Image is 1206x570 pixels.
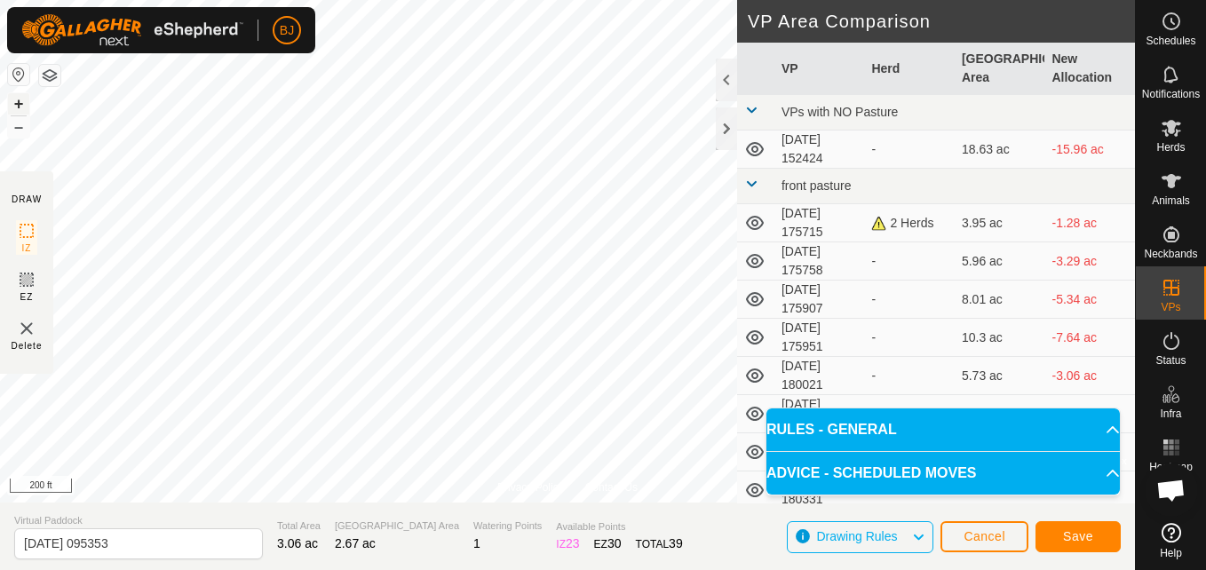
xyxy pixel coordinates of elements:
td: [DATE] 180213 [774,395,865,433]
a: Privacy Policy [497,479,564,495]
span: Heatmap [1149,462,1193,472]
div: IZ [556,534,579,553]
span: Cancel [964,529,1005,543]
span: Neckbands [1144,249,1197,259]
th: VP [774,43,865,95]
button: – [8,116,29,138]
button: Cancel [940,521,1028,552]
button: Save [1035,521,1121,552]
span: Total Area [277,519,321,534]
span: Schedules [1146,36,1195,46]
span: [GEOGRAPHIC_DATA] Area [335,519,459,534]
span: Watering Points [473,519,542,534]
span: ADVICE - SCHEDULED MOVES [766,463,976,484]
div: EZ [594,534,622,553]
td: -5.34 ac [1044,281,1135,319]
td: [DATE] 175907 [774,281,865,319]
td: 5.96 ac [955,242,1045,281]
div: - [871,252,948,271]
span: EZ [20,290,34,304]
h2: VP Area Comparison [748,11,1135,32]
td: -7.64 ac [1044,319,1135,357]
div: TOTAL [636,534,683,553]
span: Notifications [1142,89,1200,99]
td: [DATE] 175951 [774,319,865,357]
p-accordion-header: ADVICE - SCHEDULED MOVES [766,452,1120,495]
span: Drawing Rules [816,529,897,543]
div: - [871,140,948,159]
span: Save [1063,529,1093,543]
td: 5.73 ac [955,357,1045,395]
img: Gallagher Logo [21,14,243,46]
span: Help [1160,548,1182,558]
span: 1 [473,536,480,550]
span: 39 [669,536,683,550]
td: [DATE] 180021 [774,357,865,395]
span: 23 [566,536,580,550]
span: 30 [607,536,622,550]
td: -1.28 ac [1044,204,1135,242]
div: DRAW [12,193,42,206]
span: 2.67 ac [335,536,376,550]
td: [DATE] 175715 [774,204,865,242]
td: 3.95 ac [955,204,1045,242]
span: Delete [12,339,43,352]
td: -6.45 ac [1044,395,1135,433]
div: - [871,290,948,309]
p-accordion-header: RULES - GENERAL [766,408,1120,451]
span: Available Points [556,519,682,534]
div: - [871,329,948,347]
td: 10.3 ac [955,319,1045,357]
span: front pasture [782,178,852,193]
button: Reset Map [8,64,29,85]
th: Herd [864,43,955,95]
td: -3.06 ac [1044,357,1135,395]
th: New Allocation [1044,43,1135,95]
span: 3.06 ac [277,536,318,550]
div: - [871,405,948,424]
span: BJ [280,21,294,40]
span: Herds [1156,142,1185,153]
a: Help [1136,516,1206,566]
td: [DATE] 152424 [774,131,865,169]
td: 9.12 ac [955,395,1045,433]
td: 18.63 ac [955,131,1045,169]
td: 8.01 ac [955,281,1045,319]
div: - [871,367,948,385]
td: -3.29 ac [1044,242,1135,281]
span: IZ [22,241,32,255]
span: VPs [1161,302,1180,313]
th: [GEOGRAPHIC_DATA] Area [955,43,1045,95]
img: VP [16,318,37,339]
span: Infra [1160,408,1181,419]
span: VPs with NO Pasture [782,105,899,119]
button: Map Layers [39,65,60,86]
div: 2 Herds [871,214,948,233]
span: Virtual Paddock [14,513,263,528]
div: Open chat [1145,463,1198,517]
span: RULES - GENERAL [766,419,897,440]
a: Contact Us [585,479,638,495]
button: + [8,93,29,115]
span: Animals [1152,195,1190,206]
span: Status [1155,355,1186,366]
td: -15.96 ac [1044,131,1135,169]
td: [DATE] 175758 [774,242,865,281]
